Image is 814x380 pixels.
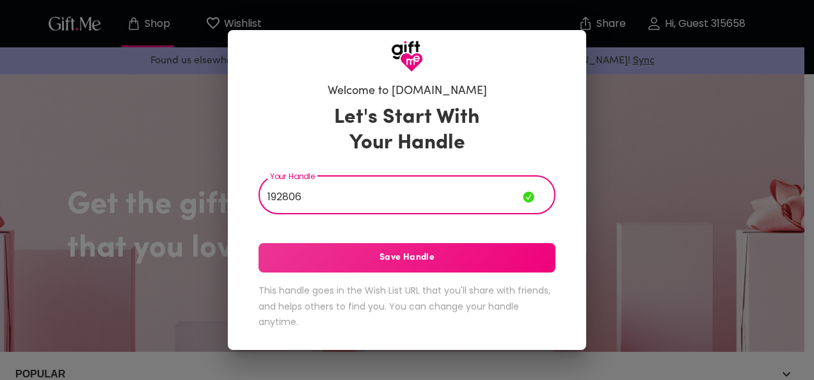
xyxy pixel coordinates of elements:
[259,243,555,273] button: Save Handle
[328,84,487,99] h6: Welcome to [DOMAIN_NAME]
[259,283,555,330] h6: This handle goes in the Wish List URL that you'll share with friends, and helps others to find yo...
[318,105,496,156] h3: Let's Start With Your Handle
[259,251,555,265] span: Save Handle
[259,178,523,214] input: Your Handle
[391,40,423,72] img: GiftMe Logo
